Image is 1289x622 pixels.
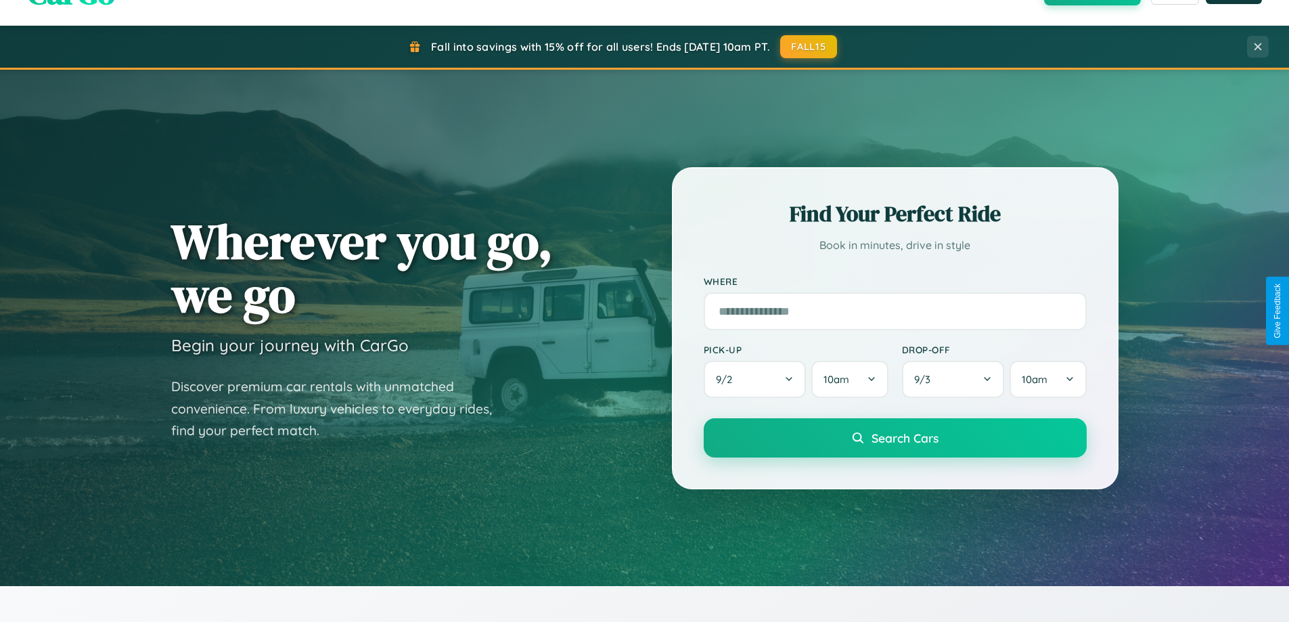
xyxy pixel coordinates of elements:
p: Discover premium car rentals with unmatched convenience. From luxury vehicles to everyday rides, ... [171,376,510,442]
span: 10am [823,373,849,386]
button: 9/3 [902,361,1005,398]
span: 9 / 3 [914,373,937,386]
span: 10am [1022,373,1047,386]
label: Where [704,275,1087,287]
h2: Find Your Perfect Ride [704,199,1087,229]
p: Book in minutes, drive in style [704,236,1087,255]
h1: Wherever you go, we go [171,215,553,321]
h3: Begin your journey with CarGo [171,335,409,355]
span: Fall into savings with 15% off for all users! Ends [DATE] 10am PT. [431,40,770,53]
button: FALL15 [780,35,837,58]
span: Search Cars [872,430,939,445]
label: Drop-off [902,344,1087,355]
span: 9 / 2 [716,373,739,386]
div: Give Feedback [1273,284,1282,338]
button: 9/2 [704,361,807,398]
label: Pick-up [704,344,888,355]
button: Search Cars [704,418,1087,458]
button: 10am [811,361,888,398]
button: 10am [1010,361,1086,398]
